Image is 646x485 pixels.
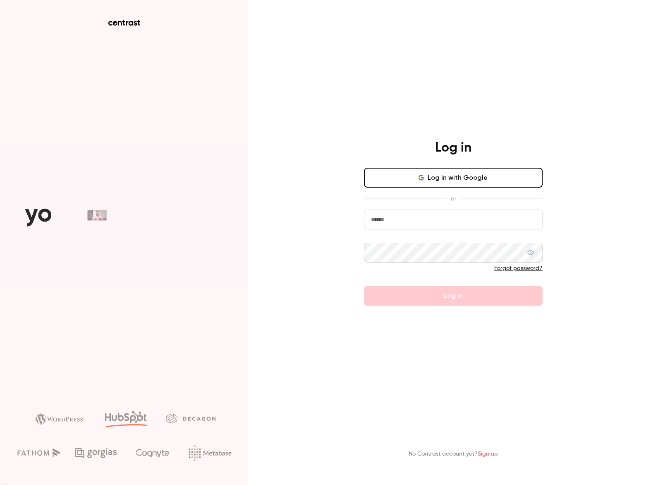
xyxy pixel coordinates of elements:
[447,194,460,203] span: or
[435,140,471,156] h4: Log in
[364,168,543,188] button: Log in with Google
[478,451,498,457] a: Sign up
[494,265,543,271] a: Forgot password?
[166,414,215,423] img: decagon
[409,450,498,458] p: No Contrast account yet?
